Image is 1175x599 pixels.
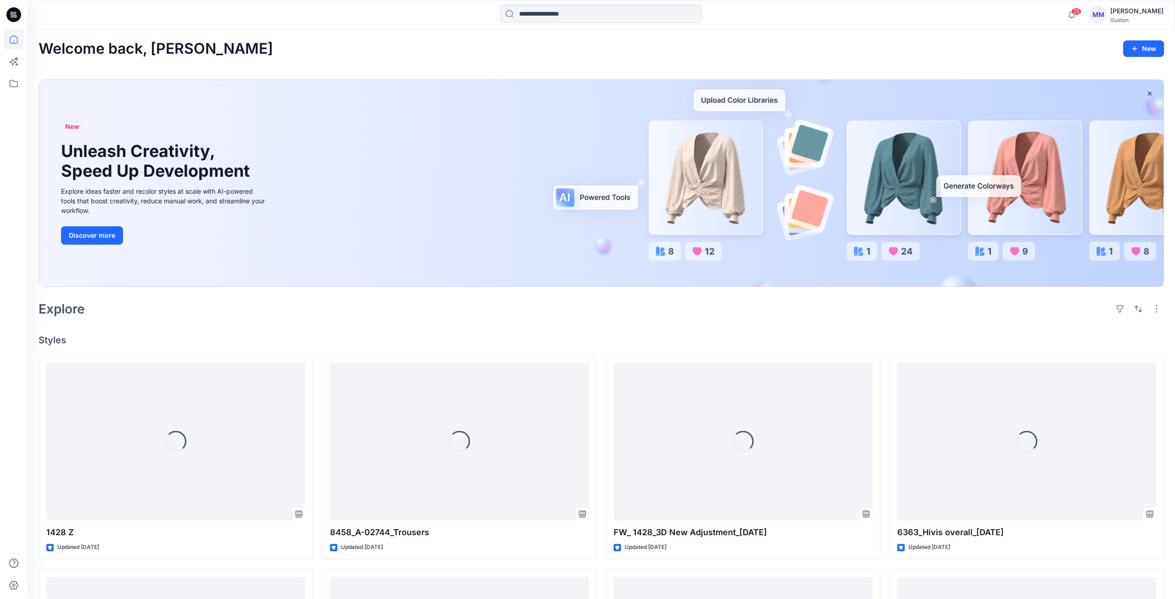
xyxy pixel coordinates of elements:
[330,526,589,539] p: 8458_A-02744_Trousers
[39,40,273,57] h2: Welcome back, [PERSON_NAME]
[625,543,666,552] p: Updated [DATE]
[61,141,254,181] h1: Unleash Creativity, Speed Up Development
[39,335,1164,346] h4: Styles
[61,186,268,215] div: Explore ideas faster and recolor styles at scale with AI-powered tools that boost creativity, red...
[1110,17,1164,23] div: Guston
[1123,40,1164,57] button: New
[908,543,950,552] p: Updated [DATE]
[614,526,873,539] p: FW_ 1428_3D New Adjustment_[DATE]
[1090,6,1107,23] div: MM
[1071,8,1081,15] span: 25
[341,543,383,552] p: Updated [DATE]
[65,121,79,132] span: New
[897,526,1156,539] p: 6363_Hivis overall_[DATE]
[1110,6,1164,17] div: [PERSON_NAME]
[46,526,305,539] p: 1428 Z
[61,226,123,245] button: Discover more
[61,226,268,245] a: Discover more
[39,302,85,316] h2: Explore
[57,543,99,552] p: Updated [DATE]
